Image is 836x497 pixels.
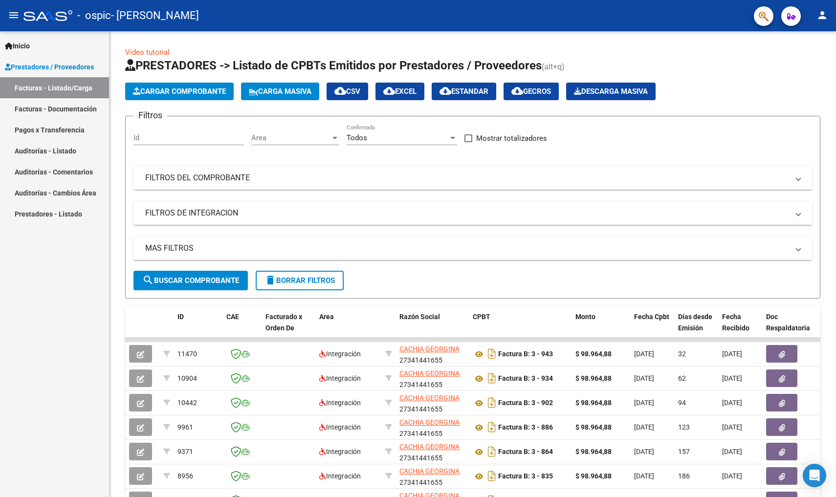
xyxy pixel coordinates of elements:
span: [DATE] [634,472,654,480]
span: Fecha Recibido [722,313,749,332]
span: [DATE] [634,350,654,358]
span: Monto [575,313,595,321]
span: Días desde Emisión [678,313,712,332]
span: Carga Masiva [249,87,311,96]
button: Estandar [432,83,496,100]
strong: $ 98.964,88 [575,472,612,480]
datatable-header-cell: Razón Social [396,306,469,349]
h3: Filtros [133,108,167,122]
span: 9371 [177,448,193,455]
span: CACHIA GEORGINA [399,394,460,402]
span: 157 [678,448,690,455]
span: Doc Respaldatoria [766,313,810,332]
datatable-header-cell: Fecha Recibido [718,306,762,349]
datatable-header-cell: Días desde Emisión [674,306,718,349]
mat-icon: cloud_download [383,85,395,97]
span: PRESTADORES -> Listado de CPBTs Emitidos por Prestadores / Proveedores [125,59,542,72]
mat-icon: search [142,274,154,286]
span: 10904 [177,374,197,382]
div: 27341441655 [399,344,465,364]
datatable-header-cell: Facturado x Orden De [262,306,315,349]
mat-icon: delete [264,274,276,286]
span: Integración [319,399,361,407]
div: Open Intercom Messenger [803,464,826,487]
span: CACHIA GEORGINA [399,369,460,377]
span: 10442 [177,399,197,407]
span: 94 [678,399,686,407]
span: Todos [347,133,367,142]
mat-panel-title: FILTROS DE INTEGRACION [145,208,789,218]
span: CACHIA GEORGINA [399,467,460,475]
mat-panel-title: MAS FILTROS [145,243,789,254]
span: ID [177,313,184,321]
span: [DATE] [634,399,654,407]
button: Gecros [504,83,559,100]
span: 8956 [177,472,193,480]
strong: $ 98.964,88 [575,423,612,431]
div: 27341441655 [399,392,465,413]
span: - [PERSON_NAME] [111,5,199,26]
span: Buscar Comprobante [142,276,239,285]
app-download-masive: Descarga masiva de comprobantes (adjuntos) [566,83,656,100]
mat-icon: person [816,9,828,21]
mat-expansion-panel-header: FILTROS DEL COMPROBANTE [133,166,812,190]
button: Carga Masiva [241,83,319,100]
strong: Factura B: 3 - 902 [498,399,553,407]
span: Estandar [440,87,488,96]
span: [DATE] [722,448,742,455]
datatable-header-cell: CAE [222,306,262,349]
span: Integración [319,423,361,431]
i: Descargar documento [485,370,498,386]
span: 123 [678,423,690,431]
datatable-header-cell: Doc Respaldatoria [762,306,821,349]
div: 27341441655 [399,441,465,462]
div: 27341441655 [399,466,465,486]
datatable-header-cell: Fecha Cpbt [630,306,674,349]
a: Video tutorial [125,48,170,57]
span: CSV [334,87,360,96]
span: Integración [319,374,361,382]
strong: Factura B: 3 - 864 [498,448,553,456]
span: 11470 [177,350,197,358]
i: Descargar documento [485,395,498,411]
mat-expansion-panel-header: MAS FILTROS [133,237,812,260]
span: (alt+q) [542,62,565,71]
button: CSV [327,83,368,100]
strong: Factura B: 3 - 934 [498,375,553,383]
span: Area [251,133,330,142]
span: Area [319,313,334,321]
datatable-header-cell: Area [315,306,381,349]
strong: $ 98.964,88 [575,350,612,358]
span: Mostrar totalizadores [476,132,547,144]
div: 27341441655 [399,368,465,389]
span: [DATE] [634,448,654,455]
span: [DATE] [722,399,742,407]
span: [DATE] [722,423,742,431]
i: Descargar documento [485,346,498,362]
datatable-header-cell: CPBT [469,306,572,349]
div: 27341441655 [399,417,465,437]
span: Inicio [5,41,30,51]
strong: $ 98.964,88 [575,448,612,455]
strong: Factura B: 3 - 943 [498,350,553,358]
span: [DATE] [722,472,742,480]
span: Integración [319,472,361,480]
span: [DATE] [634,423,654,431]
span: Gecros [511,87,551,96]
span: Borrar Filtros [264,276,335,285]
span: 32 [678,350,686,358]
strong: Factura B: 3 - 835 [498,473,553,480]
span: Cargar Comprobante [133,87,226,96]
strong: $ 98.964,88 [575,399,612,407]
span: CACHIA GEORGINA [399,443,460,451]
button: Buscar Comprobante [133,271,248,290]
span: CPBT [473,313,490,321]
span: 186 [678,472,690,480]
span: Integración [319,448,361,455]
span: Razón Social [399,313,440,321]
mat-icon: cloud_download [440,85,451,97]
button: Cargar Comprobante [125,83,234,100]
span: [DATE] [722,374,742,382]
span: CAE [226,313,239,321]
i: Descargar documento [485,444,498,459]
